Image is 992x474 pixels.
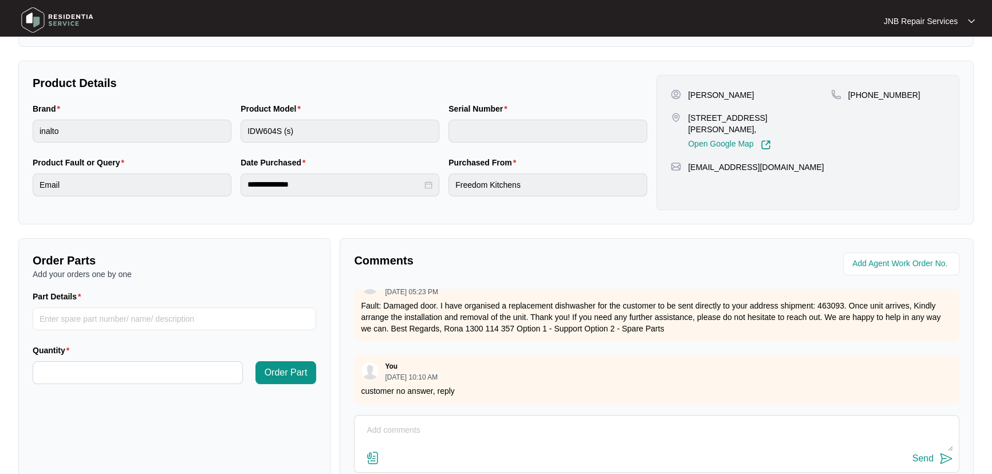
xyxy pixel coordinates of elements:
[688,161,824,173] p: [EMAIL_ADDRESS][DOMAIN_NAME]
[385,374,438,381] p: [DATE] 10:10 AM
[361,362,379,380] img: user.svg
[255,361,317,384] button: Order Part
[17,3,97,37] img: residentia service logo
[852,257,952,271] input: Add Agent Work Order No.
[241,103,305,114] label: Product Model
[688,140,770,150] a: Open Google Map
[33,157,129,168] label: Product Fault or Query
[33,362,242,384] input: Quantity
[33,103,65,114] label: Brand
[361,300,952,334] p: Fault: Damaged door. I have organised a replacement dishwasher for the customer to be sent direct...
[912,451,953,467] button: Send
[968,18,975,24] img: dropdown arrow
[33,268,316,280] p: Add your orders one by one
[33,75,647,91] p: Product Details
[831,89,841,100] img: map-pin
[448,173,647,196] input: Purchased From
[448,157,521,168] label: Purchased From
[448,120,647,143] input: Serial Number
[33,120,231,143] input: Brand
[33,252,316,268] p: Order Parts
[688,89,754,101] p: [PERSON_NAME]
[912,453,934,464] div: Send
[241,157,310,168] label: Date Purchased
[33,173,231,196] input: Product Fault or Query
[385,362,397,371] p: You
[385,289,438,295] p: [DATE] 05:23 PM
[448,103,511,114] label: Serial Number
[671,161,681,172] img: map-pin
[33,291,86,302] label: Part Details
[33,345,74,356] label: Quantity
[939,452,953,465] img: send-icon.svg
[688,112,830,135] p: [STREET_ADDRESS][PERSON_NAME],
[354,252,648,268] p: Comments
[33,307,316,330] input: Part Details
[671,89,681,100] img: user-pin
[761,140,771,150] img: Link-External
[241,120,439,143] input: Product Model
[848,89,920,101] p: [PHONE_NUMBER]
[671,112,681,123] img: map-pin
[265,366,308,380] span: Order Part
[361,385,952,397] p: customer no answer, reply
[247,179,422,191] input: Date Purchased
[366,451,380,465] img: file-attachment-doc.svg
[884,15,958,27] p: JNB Repair Services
